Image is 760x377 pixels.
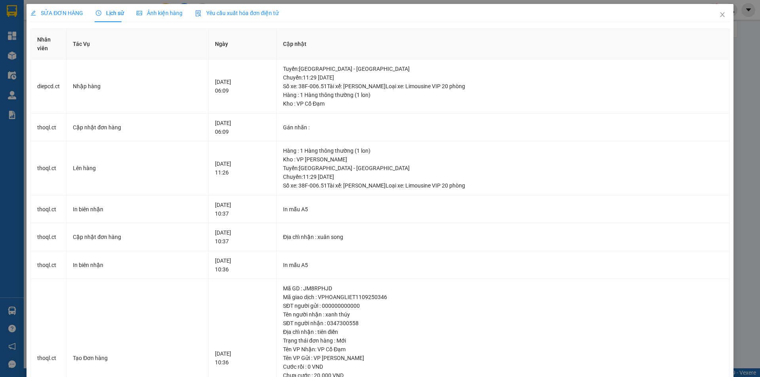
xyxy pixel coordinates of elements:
[73,354,202,362] div: Tạo Đơn hàng
[283,354,723,362] div: Tên VP Gửi : VP [PERSON_NAME]
[283,123,723,132] div: Gán nhãn :
[73,233,202,241] div: Cập nhật đơn hàng
[31,141,66,195] td: thoql.ct
[30,10,83,16] span: SỬA ĐƠN HÀNG
[31,114,66,142] td: thoql.ct
[137,10,182,16] span: Ảnh kiện hàng
[209,29,277,59] th: Ngày
[215,78,270,95] div: [DATE] 06:09
[215,159,270,177] div: [DATE] 11:26
[73,82,202,91] div: Nhập hàng
[283,362,723,371] div: Cước rồi : 0 VND
[283,99,723,108] div: Kho : VP Cổ Đạm
[283,91,723,99] div: Hàng : 1 Hàng thông thường (1 lon)
[195,10,279,16] span: Yêu cầu xuất hóa đơn điện tử
[215,349,270,367] div: [DATE] 10:36
[283,328,723,336] div: Địa chỉ nhận : tiên điền
[96,10,124,16] span: Lịch sử
[283,233,723,241] div: Địa chỉ nhận : xuân song
[283,319,723,328] div: SĐT người nhận : 0347300558
[215,228,270,246] div: [DATE] 10:37
[30,10,36,16] span: edit
[31,59,66,114] td: diepcd.ct
[283,164,723,190] div: Tuyến : [GEOGRAPHIC_DATA] - [GEOGRAPHIC_DATA] Chuyến: 11:29 [DATE] Số xe: 38F-006.51 Tài xế: [PER...
[96,10,101,16] span: clock-circle
[711,4,733,26] button: Close
[283,64,723,91] div: Tuyến : [GEOGRAPHIC_DATA] - [GEOGRAPHIC_DATA] Chuyến: 11:29 [DATE] Số xe: 38F-006.51 Tài xế: [PER...
[215,256,270,274] div: [DATE] 10:36
[283,155,723,164] div: Kho : VP [PERSON_NAME]
[283,310,723,319] div: Tên người nhận : xanh thúy
[215,119,270,136] div: [DATE] 06:09
[283,261,723,269] div: In mẫu A5
[719,11,726,18] span: close
[283,146,723,155] div: Hàng : 1 Hàng thông thường (1 lon)
[137,10,142,16] span: picture
[283,345,723,354] div: Tên VP Nhận: VP Cổ Đạm
[66,29,209,59] th: Tác Vụ
[31,251,66,279] td: thoql.ct
[31,195,66,224] td: thoql.ct
[283,336,723,345] div: Trạng thái đơn hàng : Mới
[283,301,723,310] div: SĐT người gửi : 000000000000
[283,284,723,293] div: Mã GD : JM8RPHJD
[73,261,202,269] div: In biên nhận
[283,205,723,214] div: In mẫu A5
[277,29,730,59] th: Cập nhật
[31,29,66,59] th: Nhân viên
[215,201,270,218] div: [DATE] 10:37
[283,293,723,301] div: Mã giao dịch : VPHOANGLIET1109250346
[73,164,202,172] div: Lên hàng
[73,123,202,132] div: Cập nhật đơn hàng
[31,223,66,251] td: thoql.ct
[195,10,201,17] img: icon
[73,205,202,214] div: In biên nhận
